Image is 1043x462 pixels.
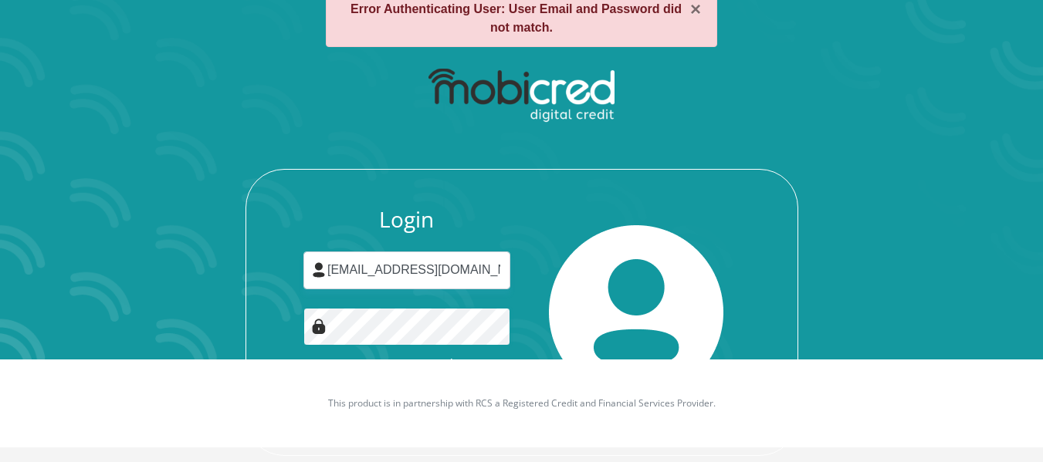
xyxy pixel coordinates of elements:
img: mobicred logo [428,69,615,123]
img: Image [311,319,327,334]
strong: Error Authenticating User: User Email and Password did not match. [350,2,682,34]
img: user-icon image [311,262,327,278]
p: This product is in partnership with RCS a Registered Credit and Financial Services Provider. [93,396,950,410]
input: Username [303,251,510,289]
h3: Login [303,207,510,233]
a: Forgot password? [354,356,459,373]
